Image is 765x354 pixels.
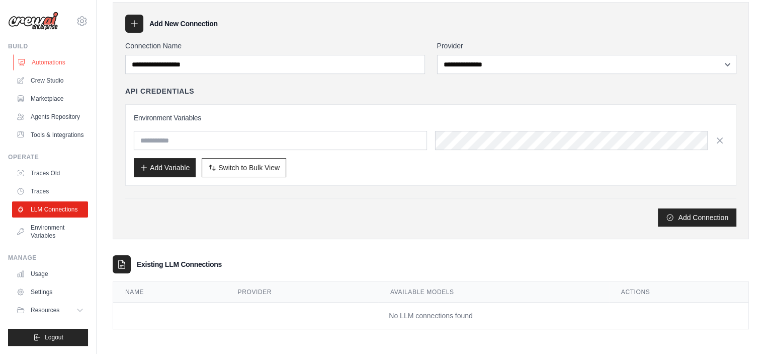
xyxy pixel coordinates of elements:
[45,333,63,341] span: Logout
[113,282,226,303] th: Name
[12,183,88,199] a: Traces
[137,259,222,269] h3: Existing LLM Connections
[12,266,88,282] a: Usage
[125,86,194,96] h4: API Credentials
[12,127,88,143] a: Tools & Integrations
[134,113,728,123] h3: Environment Variables
[125,41,425,51] label: Connection Name
[8,329,88,346] button: Logout
[8,153,88,161] div: Operate
[12,73,88,89] a: Crew Studio
[609,282,748,303] th: Actions
[226,282,378,303] th: Provider
[658,208,736,227] button: Add Connection
[8,42,88,50] div: Build
[437,41,737,51] label: Provider
[12,201,88,218] a: LLM Connections
[31,306,59,314] span: Resources
[202,158,286,177] button: Switch to Bulk View
[12,165,88,181] a: Traces Old
[378,282,609,303] th: Available Models
[8,12,58,31] img: Logo
[12,302,88,318] button: Resources
[12,91,88,107] a: Marketplace
[134,158,196,177] button: Add Variable
[218,163,280,173] span: Switch to Bulk View
[13,54,89,70] a: Automations
[12,284,88,300] a: Settings
[8,254,88,262] div: Manage
[12,220,88,244] a: Environment Variables
[149,19,218,29] h3: Add New Connection
[12,109,88,125] a: Agents Repository
[113,303,748,329] td: No LLM connections found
